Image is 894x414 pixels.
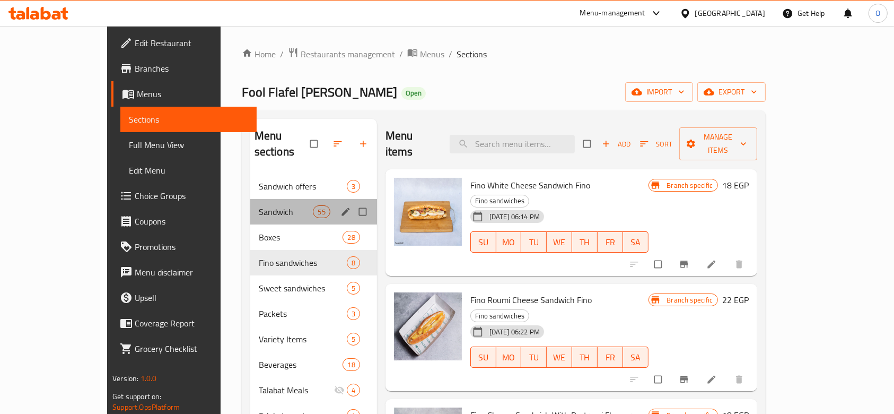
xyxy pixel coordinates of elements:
img: Fino White Cheese Sandwich Fino [394,178,462,246]
div: Sandwich55edit [250,199,377,225]
span: 8 [347,258,360,268]
h6: 22 EGP [722,292,749,307]
span: 5 [347,283,360,294]
a: Edit menu item [706,259,719,270]
h2: Menu items [385,128,437,160]
button: Manage items [679,127,757,160]
span: SA [627,350,644,365]
span: Upsell [135,291,248,304]
li: / [280,48,284,61]
button: SA [623,347,648,368]
div: Packets [259,307,347,320]
span: [DATE] 06:22 PM [485,327,544,337]
div: items [347,333,360,346]
span: export [706,85,757,99]
div: [GEOGRAPHIC_DATA] [695,7,765,19]
div: items [347,384,360,396]
div: items [347,256,360,269]
li: / [449,48,452,61]
span: Menus [420,48,444,61]
div: Fino sandwiches [470,195,529,208]
span: 1.0.0 [141,372,157,385]
span: Grocery Checklist [135,342,248,355]
button: WE [547,347,572,368]
span: Beverages [259,358,343,371]
h6: 18 EGP [722,178,749,193]
button: delete [728,253,753,276]
a: Menu disclaimer [111,260,257,285]
span: Edit Menu [129,164,248,177]
a: Menus [407,47,444,61]
nav: breadcrumb [242,47,766,61]
span: Select section [577,134,599,154]
span: Full Menu View [129,139,248,151]
button: Branch-specific-item [672,368,698,391]
h2: Menu sections [255,128,310,160]
div: Variety Items5 [250,326,377,352]
div: Open [401,87,426,100]
div: Menu-management [580,7,645,20]
a: Promotions [111,234,257,260]
span: Fino sandwiches [471,310,529,322]
span: Sort sections [326,132,352,156]
span: Boxes [259,231,343,244]
span: Sort [640,138,672,150]
svg: Inactive section [334,385,345,395]
span: Sandwich [259,205,313,218]
a: Restaurants management [288,47,395,61]
div: items [347,307,360,320]
a: Edit Menu [120,158,257,183]
span: SU [475,235,492,250]
button: FR [598,231,623,253]
span: [DATE] 06:14 PM [485,212,544,222]
button: TH [572,347,598,368]
button: SU [470,231,496,253]
a: Upsell [111,285,257,310]
span: Sections [457,48,487,61]
span: Sweet sandwiches [259,282,347,295]
a: Support.OpsPlatform [112,400,180,414]
button: Branch-specific-item [672,253,698,276]
div: Talabat Meals [259,384,334,396]
span: Fino Roumi Cheese Sandwich Fino [470,292,592,308]
div: Boxes28 [250,225,377,250]
span: Menus [137,88,248,100]
span: Variety Items [259,333,347,346]
div: items [343,231,360,244]
button: edit [339,205,355,219]
span: Manage items [688,131,748,157]
button: Add section [352,132,377,156]
span: SA [627,235,644,250]
span: Edit Restaurant [135,37,248,49]
span: Add [602,138,630,150]
span: TH [576,235,593,250]
button: MO [496,231,522,253]
span: Open [401,89,426,98]
span: Add item [599,136,633,152]
div: Packets3 [250,301,377,326]
a: Coverage Report [111,310,257,336]
span: Branch specific [663,295,717,305]
span: 4 [347,385,360,395]
div: Fino sandwiches8 [250,250,377,275]
a: Home [242,48,276,61]
span: Choice Groups [135,189,248,202]
span: Coupons [135,215,248,228]
a: Coupons [111,209,257,234]
span: import [634,85,685,99]
button: Sort [637,136,675,152]
span: TU [525,235,542,250]
button: import [625,82,693,102]
div: Talabat Meals4 [250,377,377,403]
span: Branch specific [663,180,717,191]
span: Sandwich offers [259,180,347,193]
button: SA [623,231,648,253]
span: Restaurants management [301,48,395,61]
span: 3 [347,309,360,319]
span: TU [525,350,542,365]
span: WE [551,235,568,250]
div: Sweet sandwiches5 [250,275,377,301]
img: Fino Roumi Cheese Sandwich Fino [394,292,462,360]
span: FR [602,350,619,365]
